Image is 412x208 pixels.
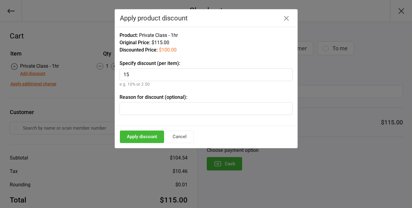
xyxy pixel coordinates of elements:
[120,60,293,67] label: Specify discount (per item):
[120,131,164,143] button: Apply discount
[166,131,194,143] button: Cancel
[120,14,292,22] div: Apply product discount
[159,47,177,53] span: $100.00
[120,40,150,45] span: Original Price:
[120,32,293,39] div: Private Class - 1hr
[120,94,293,101] label: Reason for discount (optional):
[120,32,138,38] span: Product:
[120,81,293,88] div: e.g. 10% or 2.50
[120,47,158,53] span: Discounted Price:
[120,39,293,46] div: $115.00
